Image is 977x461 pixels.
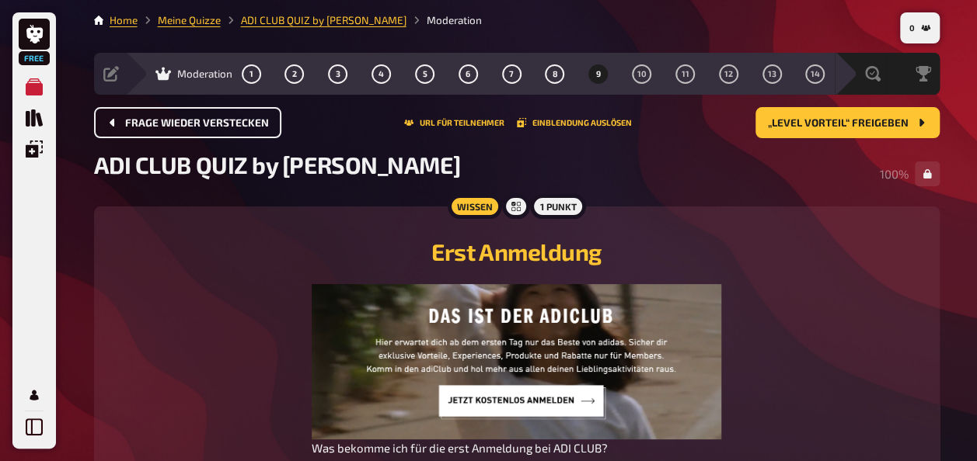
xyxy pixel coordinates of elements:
button: 2 [282,61,307,86]
span: 4 [379,70,384,78]
span: 13 [768,70,776,78]
button: URL für Teilnehmer [404,118,504,127]
button: Einblendung auslösen [517,118,632,127]
button: 6 [455,61,480,86]
button: Frage wieder verstecken [94,107,281,138]
a: Meine Quizze [19,71,50,102]
span: Was bekomme ich für die erst Anmeldung bei ADI CLUB? [312,441,608,455]
span: 14 [811,70,820,78]
button: 0 [903,16,937,40]
img: image [312,284,721,439]
span: 12 [724,70,733,78]
button: 9 [586,61,611,86]
span: 0 [909,24,915,33]
button: 3 [326,61,351,86]
span: 10 [637,70,647,78]
button: 10 [630,61,654,86]
a: Quiz Sammlung [19,102,50,133]
h2: Erst Anmeldung [113,237,921,265]
li: Home [110,12,138,28]
button: 5 [412,61,437,86]
span: 2 [292,70,297,78]
div: Wissen [447,194,501,219]
span: 11 [681,70,689,78]
span: 9 [596,70,601,78]
a: ADI CLUB QUIZ by [PERSON_NAME] [241,14,407,26]
span: ADI CLUB QUIZ by [PERSON_NAME] [94,151,461,179]
span: 7 [509,70,514,78]
span: 1 [249,70,253,78]
a: Einblendungen [19,133,50,165]
button: 8 [543,61,567,86]
span: Moderation [177,68,232,80]
a: Mein Konto [19,380,50,411]
div: 1 Punkt [530,194,585,219]
span: 100 % [880,167,909,181]
li: Meine Quizze [138,12,221,28]
span: 3 [336,70,340,78]
li: ADI CLUB QUIZ by Pierre [221,12,407,28]
span: 6 [466,70,470,78]
li: Moderation [407,12,482,28]
a: Home [110,14,138,26]
a: Meine Quizze [158,14,221,26]
button: 11 [672,61,697,86]
button: 13 [759,61,784,86]
button: 14 [803,61,828,86]
button: 1 [239,61,263,86]
span: Frage wieder verstecken [125,118,269,129]
button: 12 [716,61,741,86]
span: 5 [422,70,427,78]
button: „Level Vorteil“ freigeben [755,107,940,138]
button: 7 [499,61,524,86]
span: „Level Vorteil“ freigeben [768,118,909,129]
span: Free [20,54,48,63]
button: 4 [369,61,394,86]
span: 8 [552,70,557,78]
